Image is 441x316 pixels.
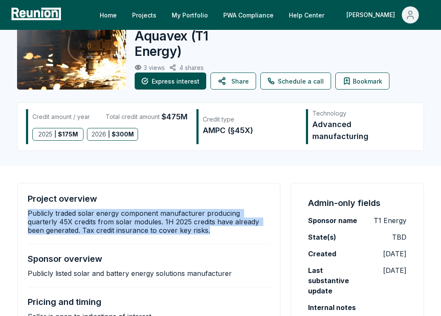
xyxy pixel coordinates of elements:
[28,254,102,264] h4: Sponsor overview
[383,249,406,259] p: [DATE]
[54,128,56,140] span: |
[106,111,187,123] div: Total credit amount
[135,72,206,90] button: Express interest
[28,297,101,307] h4: Pricing and timing
[28,209,270,235] p: Publicly traded solar energy component manufacturer producing quarterly 45X credits from solar mo...
[161,111,187,123] span: $475M
[203,115,297,124] div: Credit type
[93,6,432,23] nav: Main
[92,128,106,140] span: 2026
[308,249,336,259] label: Created
[179,64,204,71] p: 4 shares
[135,28,208,59] span: ( T1 Energy )
[108,128,110,140] span: |
[308,265,357,296] label: Last substantive update
[125,6,163,23] a: Projects
[28,269,232,278] p: Publicly listed solar and battery energy solutions manufacturer
[58,128,78,140] span: $ 175M
[392,232,406,242] p: TBD
[335,72,389,90] button: Bookmark
[346,6,398,23] div: [PERSON_NAME]
[308,302,356,313] label: Internal notes
[308,197,380,209] h4: Admin-only fields
[216,6,280,23] a: PWA Compliance
[112,128,134,140] span: $ 300M
[260,72,331,90] a: Schedule a call
[383,265,406,275] p: [DATE]
[165,6,215,23] a: My Portfolio
[203,125,297,136] div: AMPC (§45X)
[38,128,52,140] span: 2025
[374,215,406,226] p: T1 Energy
[28,194,97,204] h4: Project overview
[282,6,331,23] a: Help Center
[32,111,90,123] div: Credit amount / year
[210,72,256,90] button: Share
[308,232,336,242] label: State(s)
[312,109,406,118] div: Technology
[340,6,426,23] button: [PERSON_NAME]
[144,64,165,71] p: 3 views
[312,119,406,142] div: Advanced manufacturing
[308,215,357,226] label: Sponsor name
[17,28,126,90] img: Aquavex
[93,6,124,23] a: Home
[135,28,235,59] h2: Aquavex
